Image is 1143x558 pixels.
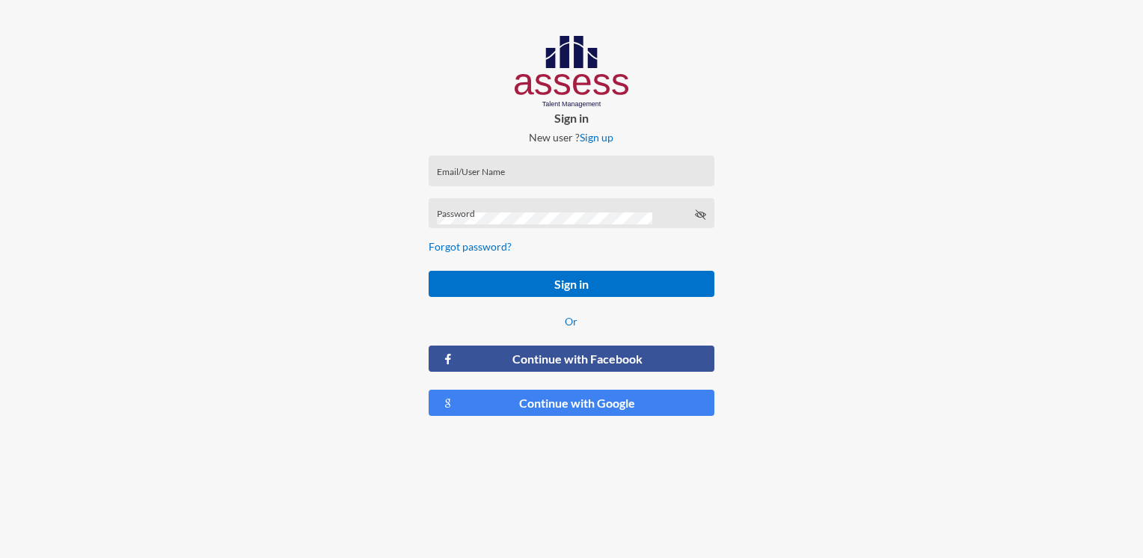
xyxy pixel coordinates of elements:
[429,240,512,253] a: Forgot password?
[429,390,714,416] button: Continue with Google
[417,131,726,144] p: New user ?
[429,346,714,372] button: Continue with Facebook
[429,315,714,328] p: Or
[515,36,629,108] img: AssessLogoo.svg
[429,271,714,297] button: Sign in
[417,111,726,125] p: Sign in
[580,131,613,144] a: Sign up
